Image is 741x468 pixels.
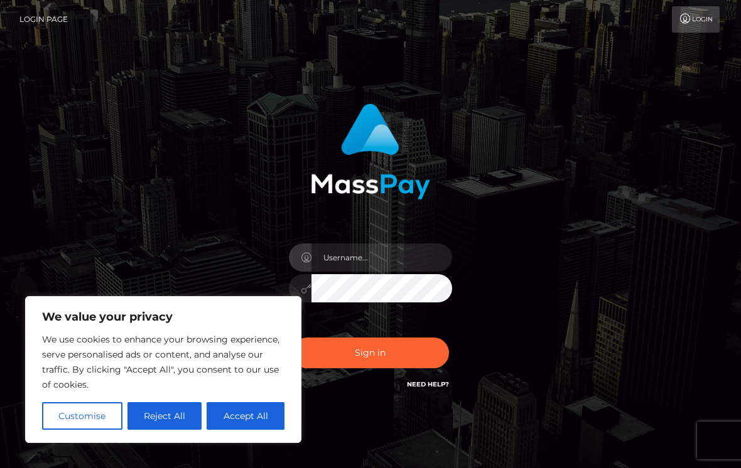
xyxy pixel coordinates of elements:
button: Accept All [207,402,284,430]
p: We use cookies to enhance your browsing experience, serve personalised ads or content, and analys... [42,332,284,392]
button: Sign in [292,338,449,368]
a: Login [672,6,720,33]
a: Need Help? [407,380,449,388]
p: We value your privacy [42,309,284,324]
img: MassPay Login [311,104,430,199]
button: Customise [42,402,122,430]
input: Username... [311,243,452,272]
button: Reject All [127,402,202,430]
a: Login Page [19,6,68,33]
div: We value your privacy [25,296,301,443]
